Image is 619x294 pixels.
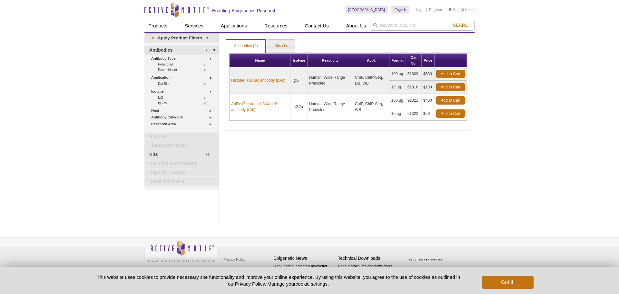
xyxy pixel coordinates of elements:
a: Add to Cart [436,109,465,118]
td: $90 [422,107,435,120]
a: (1)IgG2a [158,100,211,106]
span: Search [453,23,472,28]
a: Register [429,7,442,12]
th: Format [389,54,406,67]
span: (1) [204,95,211,100]
a: Resources [260,20,291,32]
td: ChIP, ChIP-Seq, DB, WB [353,67,390,94]
a: Recombinant Proteins [144,159,219,168]
th: Reactivity [308,54,353,67]
a: AbFlex®Histone H3K4me2 antibody (rAb) [231,101,289,113]
li: | [426,6,427,14]
span: (2) [206,46,214,55]
th: Price [422,54,435,67]
a: Contact Us [301,20,332,32]
span: ▾ [202,35,212,41]
h2: Enabling Epigenetics Research [212,8,277,14]
a: Extracts [144,133,219,141]
a: (1)Recombinant [158,67,211,73]
a: Cart [448,7,460,12]
li: (0 items) [448,6,475,14]
img: Active Motif, [144,238,219,264]
a: Privacy Policy [235,281,265,287]
th: Isotype [291,54,308,67]
span: (1) [204,62,211,67]
span: (1) [204,100,211,106]
td: $400 [422,94,435,107]
a: Research Area [151,121,215,127]
a: English [391,6,409,14]
a: Add to Cart [436,96,465,105]
button: Got it! [482,276,534,289]
td: 91322 [406,107,422,120]
p: Get our brochures and newsletters, or request them by mail. [338,263,399,280]
td: IgG2a [291,94,308,120]
a: Application [151,74,215,81]
a: (2)Antibodies [144,46,219,55]
a: Host [151,107,215,114]
a: Antibody Category [151,114,215,121]
a: Terms & Conditions [222,264,256,274]
a: About Us [342,20,370,32]
a: [GEOGRAPHIC_DATA] [345,6,388,14]
a: Small Molecules [144,177,219,186]
a: Antibodies (2) [226,40,265,53]
span: (1) [204,81,211,86]
td: 10 µg [389,107,406,120]
button: Search [451,22,474,28]
a: Products [144,20,171,32]
p: Sign up for our monthly newsletter highlighting recent publications in the field of epigenetics. [273,263,335,285]
a: Isotype [151,88,215,95]
button: cookie settings [296,281,328,287]
img: Your Cart [448,8,451,11]
a: Services [181,20,207,32]
input: Keyword, Cat. No. [370,20,475,31]
a: ▾Apply Product Filters▾ [144,33,219,43]
a: Privacy Policy [222,255,247,264]
td: 61810 [406,81,422,94]
a: Applications [217,20,251,32]
a: (1)Kits [144,150,219,159]
td: 100 µg [389,94,406,107]
p: This website uses cookies to provide necessary site functionality and improve your online experie... [85,274,471,287]
td: Human, Wide Range Predicted [308,67,353,94]
table: Click to Verify - This site chose Symantec SSL for secure e-commerce and confidential communicati... [402,249,451,263]
span: (1) [206,150,214,159]
a: (1)Polyclonal [158,62,211,67]
a: Add to Cart [436,70,465,78]
a: Add to Cart [436,83,465,91]
h4: Epigenetic News [273,256,335,261]
td: 91321 [406,94,422,107]
td: Human, Wide Range Predicted [308,94,353,120]
a: Login [416,7,425,12]
td: IgG [291,67,308,94]
th: Name [230,54,291,67]
a: Antibody Type [151,55,215,62]
a: Reporter Assays [144,168,219,177]
td: 61809 [406,67,422,81]
a: (1)IgG [158,95,211,100]
a: Histone H3K4ac antibody (pAb) [231,77,285,83]
td: ChIP, ChIP-Seq, WB [353,94,390,120]
span: (1) [204,67,211,73]
h4: Technical Downloads [338,256,399,261]
a: Fluorescent Dyes [144,141,219,150]
th: Appl. [353,54,390,67]
a: (1)Dot Blot [158,81,211,86]
span: ▾ [148,35,158,41]
td: 10 µg [389,81,406,94]
td: $130 [422,81,435,94]
sup: ® [243,101,245,104]
a: ABOUT SSL CERTIFICATES [409,259,443,261]
td: $530 [422,67,435,81]
a: Kits (1) [267,40,295,53]
th: Cat No. [406,54,422,67]
td: 100 µg [389,67,406,81]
